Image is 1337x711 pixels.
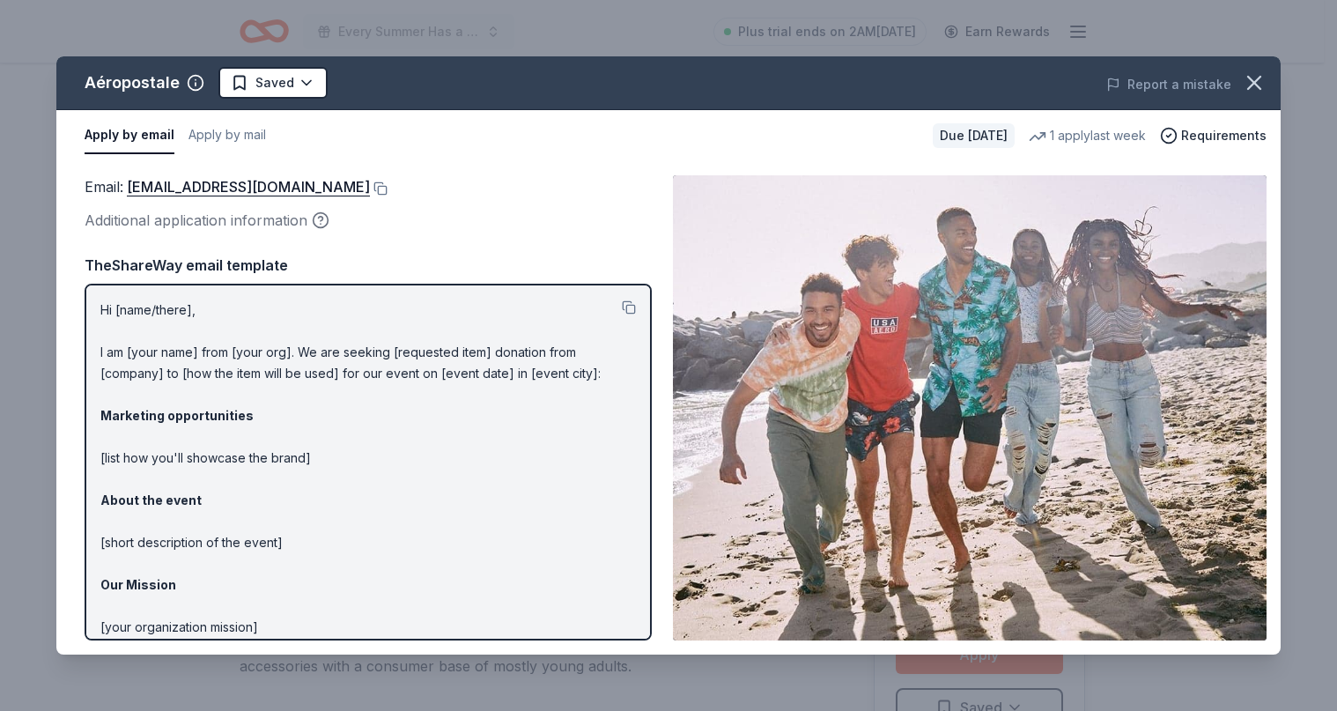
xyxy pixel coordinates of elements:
span: Requirements [1181,125,1267,146]
button: Apply by mail [188,117,266,154]
img: Image for Aéropostale [673,175,1267,641]
div: Due [DATE] [933,123,1015,148]
button: Saved [218,67,328,99]
strong: About the event [100,493,202,507]
strong: Our Mission [100,577,176,592]
a: [EMAIL_ADDRESS][DOMAIN_NAME] [127,175,370,198]
span: Saved [255,72,294,93]
div: Additional application information [85,209,652,232]
button: Apply by email [85,117,174,154]
strong: Marketing opportunities [100,408,254,423]
span: Email : [85,178,370,196]
button: Requirements [1160,125,1267,146]
button: Report a mistake [1106,74,1231,95]
div: 1 apply last week [1029,125,1146,146]
div: Aéropostale [85,69,180,97]
div: TheShareWay email template [85,254,652,277]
